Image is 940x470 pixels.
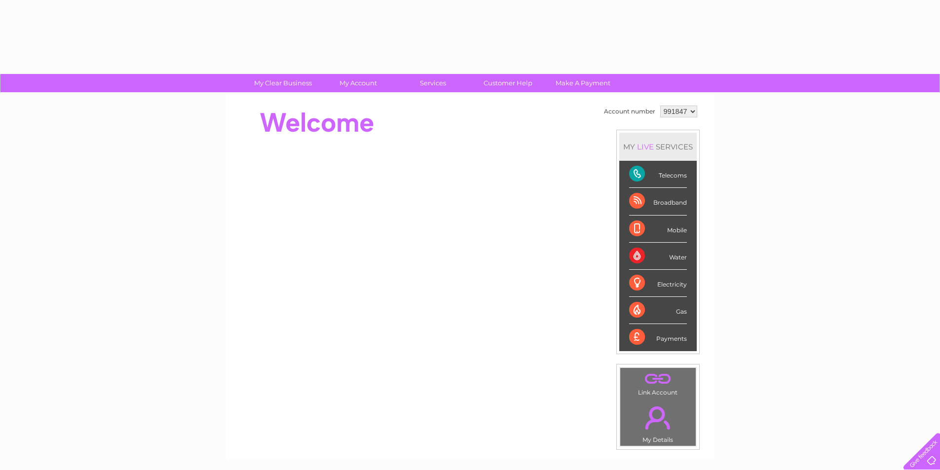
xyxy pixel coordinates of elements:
a: My Account [317,74,399,92]
a: Make A Payment [542,74,624,92]
td: My Details [620,398,696,446]
a: Services [392,74,474,92]
div: LIVE [635,142,656,151]
a: Customer Help [467,74,549,92]
div: Telecoms [629,161,687,188]
a: . [623,400,693,435]
td: Account number [602,103,658,120]
div: Electricity [629,270,687,297]
td: Link Account [620,367,696,398]
a: My Clear Business [242,74,324,92]
div: Payments [629,324,687,351]
div: Gas [629,297,687,324]
div: Broadband [629,188,687,215]
div: Mobile [629,216,687,243]
a: . [623,370,693,388]
div: Water [629,243,687,270]
div: MY SERVICES [619,133,697,161]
